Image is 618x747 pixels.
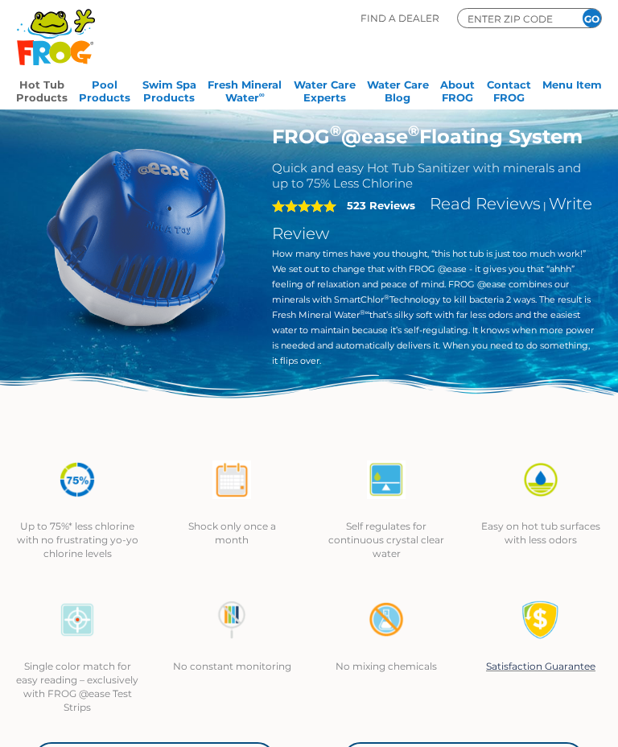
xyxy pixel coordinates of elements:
a: PoolProducts [79,73,130,105]
img: atease-icon-shock-once [212,460,251,499]
sup: ® [330,122,341,140]
a: ContactFROG [487,73,531,105]
p: How many times have you thought, “this hot tub is just too much work!” We set out to change that ... [272,246,595,369]
span: 5 [272,200,336,213]
sup: ® [384,293,389,301]
a: Hot TubProducts [16,73,68,105]
img: Satisfaction Guarantee Icon [521,600,560,639]
p: No mixing chemicals [325,659,447,673]
img: atease-icon-self-regulates [367,460,406,499]
p: Single color match for easy reading – exclusively with FROG @ease Test Strips [16,659,138,714]
a: AboutFROG [440,73,475,105]
img: no-constant-monitoring1 [212,600,251,639]
img: icon-atease-easy-on [521,460,560,499]
a: Fresh MineralWater∞ [208,73,282,105]
input: GO [583,9,601,27]
a: Water CareExperts [294,73,356,105]
img: icon-atease-color-match [58,600,97,639]
p: Shock only once a month [171,519,293,547]
p: Self regulates for continuous crystal clear water [325,519,447,560]
p: No constant monitoring [171,659,293,673]
a: Read Reviews [430,194,541,213]
h1: FROG @ease Floating System [272,125,595,148]
a: Satisfaction Guarantee [486,660,595,672]
p: Up to 75%* less chlorine with no frustrating yo-yo chlorine levels [16,519,138,560]
sup: ®∞ [360,308,370,316]
a: Water CareBlog [367,73,429,105]
input: Zip Code Form [466,11,562,26]
p: Easy on hot tub surfaces with less odors [480,519,602,547]
img: hot-tub-product-atease-system.png [24,125,248,349]
a: Menu Item [542,73,602,105]
a: Swim SpaProducts [142,73,196,105]
img: icon-atease-75percent-less [58,460,97,499]
span: | [543,200,546,212]
sup: ® [408,122,419,140]
sup: ∞ [259,90,265,99]
h2: Quick and easy Hot Tub Sanitizer with minerals and up to 75% Less Chlorine [272,160,595,191]
p: Find A Dealer [360,8,439,28]
strong: 523 Reviews [347,199,415,212]
img: no-mixing1 [367,600,406,639]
